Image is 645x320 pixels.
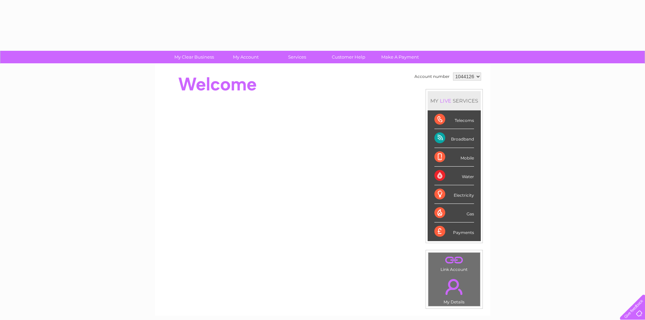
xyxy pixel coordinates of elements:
[218,51,274,63] a: My Account
[321,51,377,63] a: Customer Help
[430,254,478,266] a: .
[413,71,451,82] td: Account number
[428,91,481,110] div: MY SERVICES
[434,204,474,222] div: Gas
[428,252,480,274] td: Link Account
[434,129,474,148] div: Broadband
[434,110,474,129] div: Telecoms
[434,185,474,204] div: Electricity
[166,51,222,63] a: My Clear Business
[269,51,325,63] a: Services
[428,273,480,306] td: My Details
[372,51,428,63] a: Make A Payment
[430,275,478,299] a: .
[434,148,474,167] div: Mobile
[438,98,453,104] div: LIVE
[434,222,474,241] div: Payments
[434,167,474,185] div: Water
